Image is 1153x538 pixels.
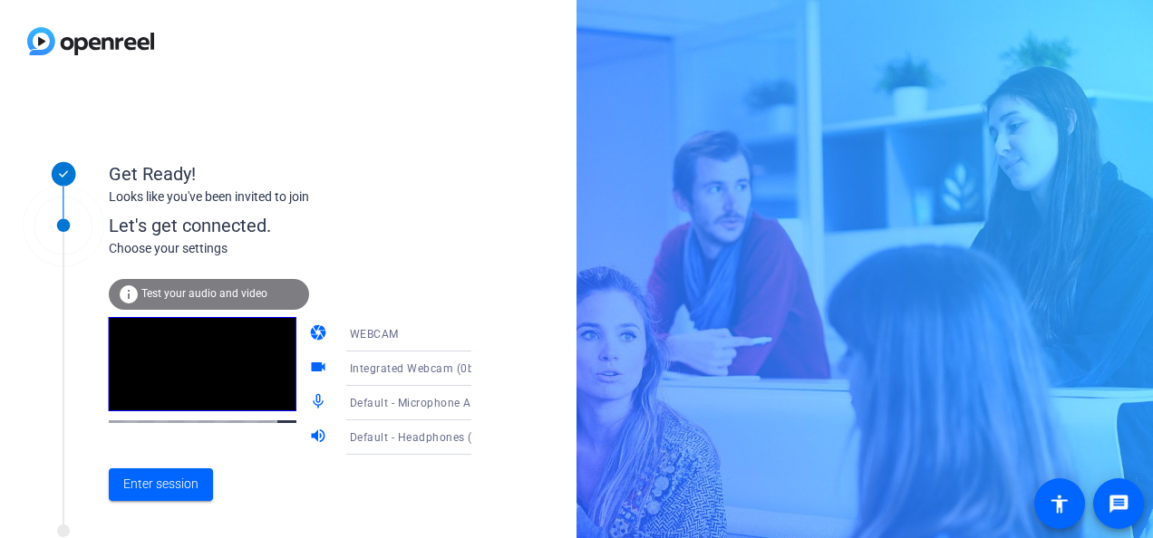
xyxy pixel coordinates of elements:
span: Default - Headphones (JBL TUNE770NC) [350,429,566,444]
mat-icon: accessibility [1049,493,1071,514]
button: Enter session [109,468,213,501]
mat-icon: info [118,283,140,305]
span: Integrated Webcam (0bda:5570) [350,360,523,375]
span: Default - Microphone Array (Realtek(R) Audio) [350,395,592,409]
mat-icon: videocam [309,358,331,379]
mat-icon: volume_up [309,427,331,448]
span: Enter session [123,475,199,494]
mat-icon: camera [309,323,331,345]
mat-icon: mic_none [309,392,331,414]
div: Choose your settings [109,239,509,258]
mat-icon: message [1108,493,1129,514]
div: Get Ready! [109,160,471,187]
div: Looks like you've been invited to join [109,187,471,207]
span: Test your audio and video [141,287,267,300]
span: WEBCAM [350,328,399,341]
div: Let's get connected. [109,212,509,239]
